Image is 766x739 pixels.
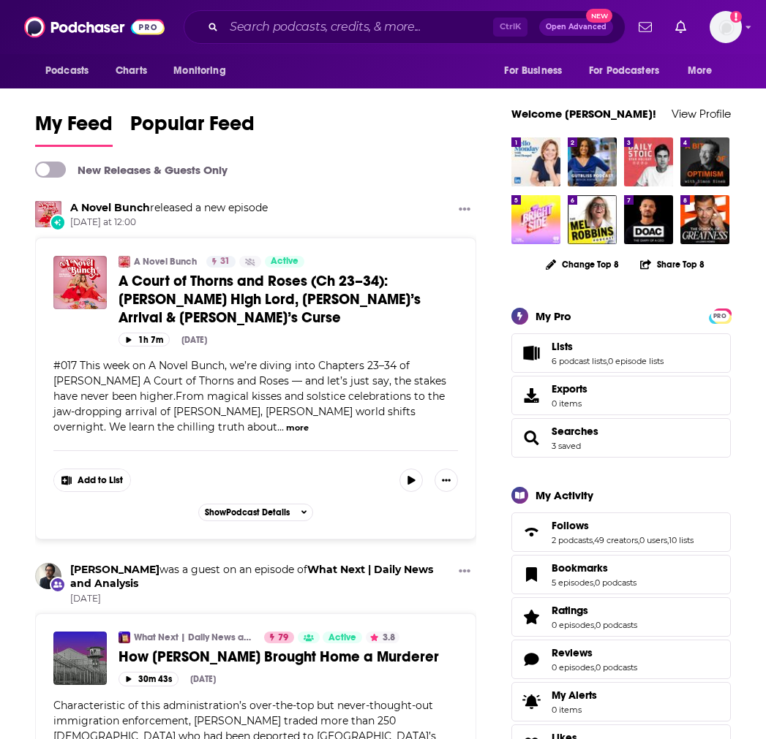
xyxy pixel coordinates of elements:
[190,674,216,684] div: [DATE]
[552,689,597,702] span: My Alerts
[667,535,669,545] span: ,
[53,632,107,685] img: How Trump Brought Home a Murderer
[624,137,673,186] img: The Daily Stoic
[130,111,255,145] span: Popular Feed
[119,648,458,666] a: How [PERSON_NAME] Brought Home a Murderer
[119,648,439,666] span: How [PERSON_NAME] Brought Home a Murderer
[35,111,113,145] span: My Feed
[552,604,637,617] a: Ratings
[624,195,673,244] a: The Diary Of A CEO with Steven Bartlett
[568,195,617,244] img: The Mel Robbins Podcast
[511,682,731,721] a: My Alerts
[70,563,433,590] a: What Next | Daily News and Analysis
[206,256,236,268] a: 31
[224,15,493,39] input: Search podcasts, credits, & more...
[552,561,637,575] a: Bookmarks
[45,61,89,81] span: Podcasts
[116,61,147,81] span: Charts
[435,469,458,492] button: Show More Button
[688,61,713,81] span: More
[552,519,694,532] a: Follows
[277,420,284,433] span: ...
[511,376,731,415] a: Exports
[511,418,731,458] span: Searches
[517,691,546,712] span: My Alerts
[184,10,626,44] div: Search podcasts, credits, & more...
[517,564,546,585] a: Bookmarks
[579,57,680,85] button: open menu
[119,272,458,327] a: A Court of Thorns and Roses (Ch 23–34): [PERSON_NAME] High Lord, [PERSON_NAME]’s Arrival & [PERSO...
[24,13,165,41] a: Podchaser - Follow, Share and Rate Podcasts
[35,57,108,85] button: open menu
[710,11,742,43] button: Show profile menu
[70,593,453,605] span: [DATE]
[680,137,729,186] img: A Bit of Optimism
[638,535,639,545] span: ,
[536,488,593,502] div: My Activity
[53,256,107,309] img: A Court of Thorns and Roses (Ch 23–34): Feyre’s High Lord, Rhysand’s Arrival & Amarantha’s Curse
[511,512,731,552] span: Follows
[517,607,546,627] a: Ratings
[70,563,453,591] h3: was a guest on an episode of
[552,620,594,630] a: 0 episodes
[78,475,123,486] span: Add to List
[677,57,731,85] button: open menu
[608,356,664,366] a: 0 episode lists
[511,333,731,373] span: Lists
[552,705,597,715] span: 0 items
[50,577,66,593] div: New Appearance
[552,425,598,438] a: Searches
[589,61,659,81] span: For Podcasters
[50,214,66,230] div: New Episode
[286,422,309,434] button: more
[35,201,61,227] a: A Novel Bunch
[711,311,729,322] span: PRO
[595,577,637,588] a: 0 podcasts
[710,11,742,43] img: User Profile
[130,111,255,147] a: Popular Feed
[70,216,268,229] span: [DATE] at 12:00
[119,333,170,346] button: 1h 7m
[552,646,637,659] a: Reviews
[35,563,61,589] img: Jonathan Blitzer
[134,632,255,643] a: What Next | Daily News and Analysis
[517,385,546,406] span: Exports
[70,201,268,215] h3: released a new episode
[35,111,113,147] a: My Feed
[511,107,656,121] a: Welcome [PERSON_NAME]!
[453,563,476,581] button: Show More Button
[511,195,560,244] img: The Bright Side
[119,632,130,643] img: What Next | Daily News and Analysis
[552,577,593,588] a: 5 episodes
[672,107,731,121] a: View Profile
[607,356,608,366] span: ,
[710,11,742,43] span: Logged in as hmill
[163,57,244,85] button: open menu
[220,254,230,269] span: 31
[568,137,617,186] img: The Gutbliss Podcast
[536,309,571,323] div: My Pro
[552,382,587,395] span: Exports
[596,662,637,672] a: 0 podcasts
[70,563,159,576] a: Jonathan Blitzer
[54,469,130,491] button: Show More Button
[453,201,476,219] button: Show More Button
[511,555,731,594] span: Bookmarks
[552,519,589,532] span: Follows
[517,343,546,363] a: Lists
[537,255,628,273] button: Change Top 8
[106,57,156,85] a: Charts
[633,15,658,39] a: Show notifications dropdown
[546,23,607,31] span: Open Advanced
[119,672,179,686] button: 30m 43s
[730,11,742,23] svg: Add a profile image
[119,256,130,268] img: A Novel Bunch
[680,195,729,244] img: The School of Greatness
[517,522,546,542] a: Follows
